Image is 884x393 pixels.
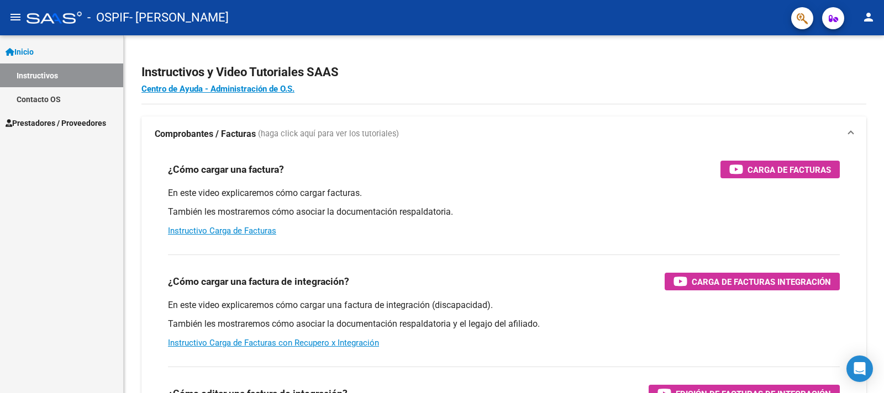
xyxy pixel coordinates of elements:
p: También les mostraremos cómo asociar la documentación respaldatoria. [168,206,840,218]
strong: Comprobantes / Facturas [155,128,256,140]
mat-icon: menu [9,10,22,24]
h3: ¿Cómo cargar una factura? [168,162,284,177]
mat-expansion-panel-header: Comprobantes / Facturas (haga click aquí para ver los tutoriales) [141,116,866,152]
span: Inicio [6,46,34,58]
button: Carga de Facturas [720,161,840,178]
p: En este video explicaremos cómo cargar una factura de integración (discapacidad). [168,299,840,311]
span: (haga click aquí para ver los tutoriales) [258,128,399,140]
a: Instructivo Carga de Facturas con Recupero x Integración [168,338,379,348]
mat-icon: person [862,10,875,24]
p: En este video explicaremos cómo cargar facturas. [168,187,840,199]
span: Carga de Facturas [748,163,831,177]
span: Carga de Facturas Integración [692,275,831,289]
h2: Instructivos y Video Tutoriales SAAS [141,62,866,83]
span: Prestadores / Proveedores [6,117,106,129]
button: Carga de Facturas Integración [665,273,840,290]
a: Instructivo Carga de Facturas [168,226,276,236]
h3: ¿Cómo cargar una factura de integración? [168,274,349,289]
span: - [PERSON_NAME] [129,6,229,30]
p: También les mostraremos cómo asociar la documentación respaldatoria y el legajo del afiliado. [168,318,840,330]
div: Open Intercom Messenger [846,355,873,382]
a: Centro de Ayuda - Administración de O.S. [141,84,294,94]
span: - OSPIF [87,6,129,30]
